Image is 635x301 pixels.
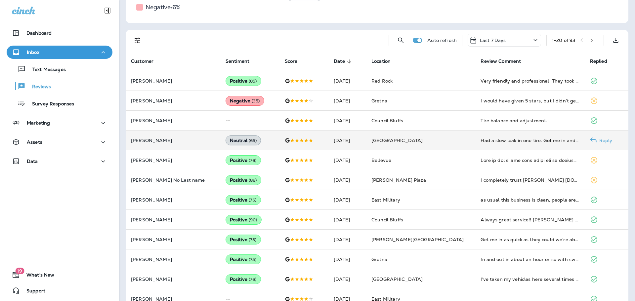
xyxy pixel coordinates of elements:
[131,177,215,183] p: [PERSON_NAME] No Last name
[226,235,261,245] div: Positive
[25,84,51,90] p: Reviews
[27,50,39,55] p: Inbox
[481,236,579,243] div: Get me in as quick as they could we’re able to diagnose the problem and got me back on the road
[328,230,366,249] td: [DATE]
[328,170,366,190] td: [DATE]
[285,58,306,64] span: Score
[371,256,387,262] span: Gretna
[328,71,366,91] td: [DATE]
[481,78,579,84] div: Very friendly and professional. They took the time to show me the issues that were found while in...
[131,58,153,64] span: Customer
[98,4,117,17] button: Collapse Sidebar
[220,111,279,131] td: --
[7,26,112,40] button: Dashboard
[427,38,457,43] p: Auto refresh
[371,197,400,203] span: East Military
[371,157,391,163] span: Bellevue
[7,79,112,93] button: Reviews
[481,256,579,263] div: In and out in about an hour or so with sweet new tires.
[371,78,393,84] span: Red Rock
[131,197,215,203] p: [PERSON_NAME]
[7,62,112,76] button: Text Messages
[131,58,162,64] span: Customer
[552,38,575,43] div: 1 - 20 of 93
[27,120,50,126] p: Marketing
[481,216,579,223] div: Always great service!! Garrett and team are the best!!
[590,58,616,64] span: Replied
[371,58,399,64] span: Location
[226,58,249,64] span: Sentiment
[226,135,261,145] div: Neutral
[609,34,622,47] button: Export as CSV
[131,34,144,47] button: Filters
[481,58,529,64] span: Review Comment
[371,137,423,143] span: [GEOGRAPHIC_DATA]
[7,284,112,297] button: Support
[26,67,66,73] p: Text Messages
[131,277,215,282] p: [PERSON_NAME]
[394,34,407,47] button: Search Reviews
[25,101,74,107] p: Survey Responses
[328,190,366,210] td: [DATE]
[252,98,260,104] span: ( 35 )
[131,237,215,242] p: [PERSON_NAME]
[328,131,366,150] td: [DATE]
[226,254,261,264] div: Positive
[371,177,426,183] span: [PERSON_NAME] Plaza
[481,197,579,203] div: as usual this business is clean, people are friendly and very professional, yes, i'll go back.
[371,276,423,282] span: [GEOGRAPHIC_DATA]
[7,135,112,149] button: Assets
[249,197,257,203] span: ( 76 )
[481,157,579,164] div: Took my car in for some tires and an alignment. Initial service was great. I have a 23 year old c...
[249,177,257,183] span: ( 88 )
[20,288,45,296] span: Support
[226,215,262,225] div: Positive
[371,217,403,223] span: Council Bluffs
[7,155,112,168] button: Data
[7,116,112,130] button: Marketing
[334,58,345,64] span: Date
[226,195,261,205] div: Positive
[7,268,112,282] button: 19What's New
[590,58,607,64] span: Replied
[481,117,579,124] div: Tire balance and adjustment.
[285,58,298,64] span: Score
[131,98,215,103] p: [PERSON_NAME]
[7,96,112,110] button: Survey Responses
[131,217,215,222] p: [PERSON_NAME]
[328,269,366,289] td: [DATE]
[7,46,112,59] button: Inbox
[371,118,403,124] span: Council Bluffs
[481,97,579,104] div: I would have given 5 stars, but I didn’t get a call when my tires arrived, so I had to postpone s...
[226,96,264,106] div: Negative
[480,38,506,43] p: Last 7 Days
[249,257,257,262] span: ( 75 )
[249,138,257,143] span: ( 65 )
[20,272,54,280] span: What's New
[226,175,261,185] div: Positive
[226,155,261,165] div: Positive
[371,237,464,243] span: [PERSON_NAME][GEOGRAPHIC_DATA]
[249,277,257,282] span: ( 76 )
[27,159,38,164] p: Data
[328,111,366,131] td: [DATE]
[226,58,258,64] span: Sentiment
[481,137,579,144] div: Had a slow leak in one tire. Got me in and out in about 45 min.
[249,158,257,163] span: ( 76 )
[249,237,257,243] span: ( 75 )
[334,58,354,64] span: Date
[249,78,257,84] span: ( 85 )
[27,139,42,145] p: Assets
[146,2,181,13] h5: Negative: 6 %
[226,274,261,284] div: Positive
[371,98,387,104] span: Gretna
[131,158,215,163] p: [PERSON_NAME]
[26,30,52,36] p: Dashboard
[249,217,257,223] span: ( 90 )
[131,78,215,84] p: [PERSON_NAME]
[371,58,391,64] span: Location
[226,76,261,86] div: Positive
[481,58,521,64] span: Review Comment
[131,257,215,262] p: [PERSON_NAME]
[328,249,366,269] td: [DATE]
